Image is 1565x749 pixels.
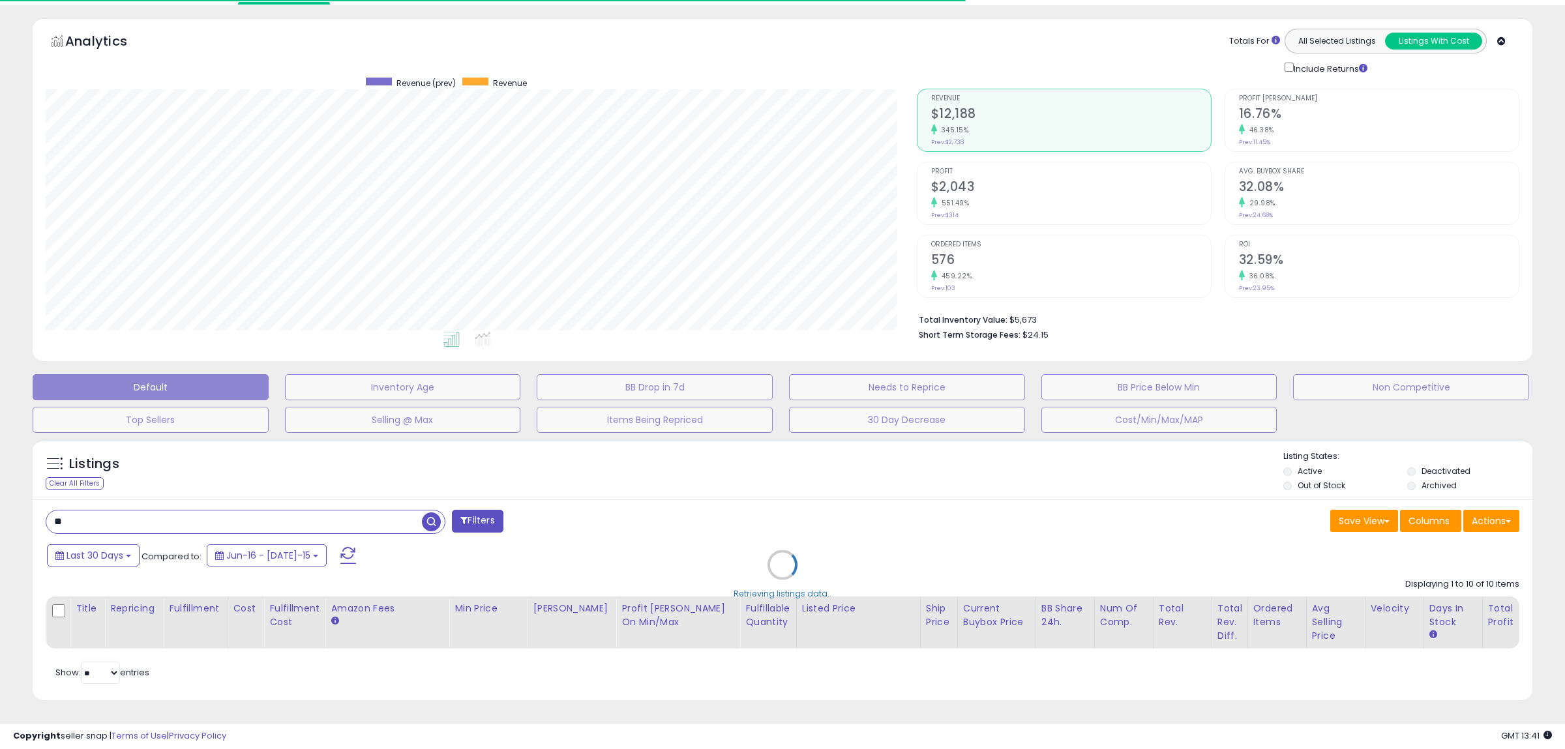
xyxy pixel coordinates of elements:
[937,198,970,208] small: 551.49%
[789,407,1025,433] button: 30 Day Decrease
[1385,33,1482,50] button: Listings With Cost
[931,179,1211,197] h2: $2,043
[937,125,969,135] small: 345.15%
[285,374,521,400] button: Inventory Age
[396,78,456,89] span: Revenue (prev)
[1229,35,1280,48] div: Totals For
[1041,407,1277,433] button: Cost/Min/Max/MAP
[537,407,773,433] button: Items Being Repriced
[931,95,1211,102] span: Revenue
[1239,252,1519,270] h2: 32.59%
[1245,198,1275,208] small: 29.98%
[537,374,773,400] button: BB Drop in 7d
[931,284,955,292] small: Prev: 103
[919,314,1007,325] b: Total Inventory Value:
[13,729,61,742] strong: Copyright
[1245,125,1274,135] small: 46.38%
[1275,60,1382,76] div: Include Returns
[112,729,167,742] a: Terms of Use
[931,168,1211,175] span: Profit
[65,32,153,53] h5: Analytics
[734,587,831,599] div: Retrieving listings data..
[1041,374,1277,400] button: BB Price Below Min
[919,311,1510,327] li: $5,673
[33,374,269,400] button: Default
[1239,211,1273,219] small: Prev: 24.68%
[1293,374,1529,400] button: Non Competitive
[1289,33,1386,50] button: All Selected Listings
[1239,138,1270,146] small: Prev: 11.45%
[1239,241,1519,248] span: ROI
[931,106,1211,124] h2: $12,188
[931,241,1211,248] span: Ordered Items
[1022,329,1049,341] span: $24.15
[789,374,1025,400] button: Needs to Reprice
[1239,284,1274,292] small: Prev: 23.95%
[1239,106,1519,124] h2: 16.76%
[285,407,521,433] button: Selling @ Max
[493,78,527,89] span: Revenue
[1239,179,1519,197] h2: 32.08%
[33,407,269,433] button: Top Sellers
[1245,271,1275,281] small: 36.08%
[1501,729,1552,742] span: 2025-08-15 13:41 GMT
[931,211,959,219] small: Prev: $314
[13,730,226,742] div: seller snap | |
[931,252,1211,270] h2: 576
[931,138,964,146] small: Prev: $2,738
[169,729,226,742] a: Privacy Policy
[937,271,972,281] small: 459.22%
[1239,168,1519,175] span: Avg. Buybox Share
[919,329,1021,340] b: Short Term Storage Fees:
[1239,95,1519,102] span: Profit [PERSON_NAME]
